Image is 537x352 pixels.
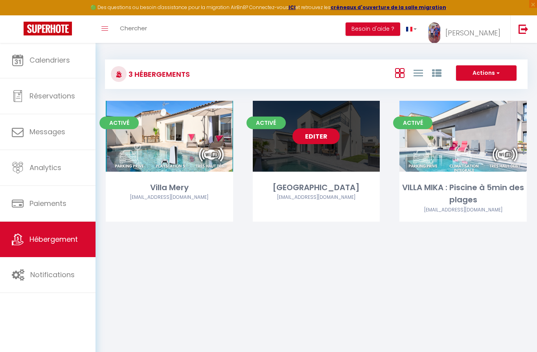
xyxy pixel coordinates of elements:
[29,55,70,65] span: Calendriers
[428,22,440,43] img: ...
[29,198,66,208] span: Paiements
[253,182,380,194] div: [GEOGRAPHIC_DATA]
[120,24,147,32] span: Chercher
[99,117,139,129] span: Activé
[432,66,441,79] a: Vue par Groupe
[106,194,233,201] div: Airbnb
[399,206,527,214] div: Airbnb
[414,66,423,79] a: Vue en Liste
[127,65,190,83] h3: 3 Hébergements
[29,163,61,172] span: Analytics
[423,15,510,43] a: ... [PERSON_NAME]
[29,127,65,137] span: Messages
[289,4,296,11] a: ICI
[106,182,233,194] div: Villa Mery
[24,22,72,35] img: Super Booking
[519,24,528,34] img: logout
[456,65,517,81] button: Actions
[29,234,78,244] span: Hébergement
[30,270,75,280] span: Notifications
[114,15,153,43] a: Chercher
[445,28,500,38] span: [PERSON_NAME]
[399,182,527,206] div: VILLA MIKA : Piscine à 5min des plages
[395,66,405,79] a: Vue en Box
[292,128,340,144] a: Editer
[253,194,380,201] div: Airbnb
[29,91,75,101] span: Réservations
[393,117,432,129] span: Activé
[346,22,400,36] button: Besoin d'aide ?
[246,117,286,129] span: Activé
[331,4,446,11] a: créneaux d'ouverture de la salle migration
[6,3,30,27] button: Ouvrir le widget de chat LiveChat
